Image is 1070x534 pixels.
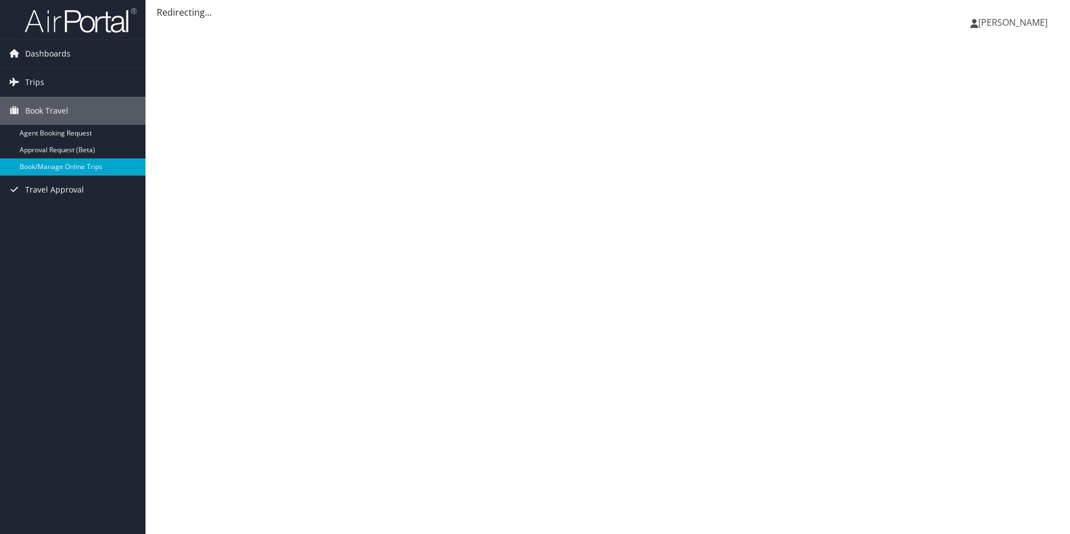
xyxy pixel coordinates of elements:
[25,7,137,34] img: airportal-logo.png
[978,16,1048,29] span: [PERSON_NAME]
[25,68,44,96] span: Trips
[25,176,84,204] span: Travel Approval
[157,6,1059,19] div: Redirecting...
[25,97,68,125] span: Book Travel
[970,6,1059,39] a: [PERSON_NAME]
[25,40,71,68] span: Dashboards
